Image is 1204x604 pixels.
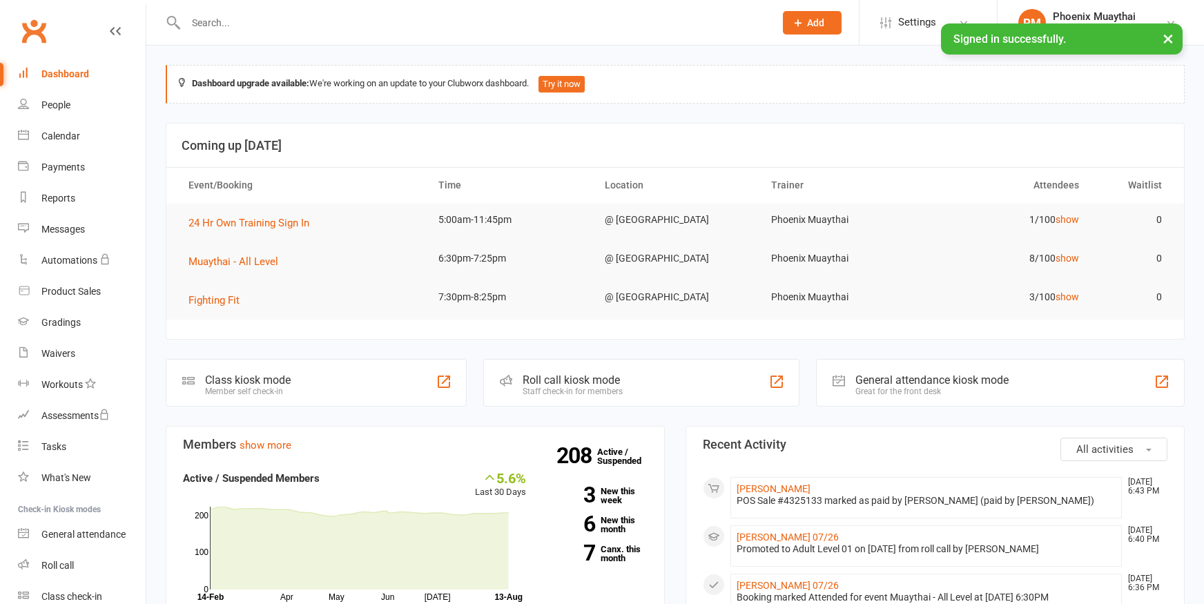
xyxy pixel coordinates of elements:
[547,485,595,505] strong: 3
[18,183,146,214] a: Reports
[759,242,925,275] td: Phoenix Muaythai
[183,472,320,485] strong: Active / Suspended Members
[18,90,146,121] a: People
[807,17,824,28] span: Add
[925,168,1091,203] th: Attendees
[41,317,81,328] div: Gradings
[205,373,291,387] div: Class kiosk mode
[41,591,102,602] div: Class check-in
[1121,478,1167,496] time: [DATE] 6:43 PM
[41,410,110,421] div: Assessments
[855,387,1009,396] div: Great for the front desk
[783,11,842,35] button: Add
[1156,23,1181,53] button: ×
[41,130,80,142] div: Calendar
[1053,23,1136,35] div: Phoenix Muaythai
[192,78,309,88] strong: Dashboard upgrade available:
[18,307,146,338] a: Gradings
[556,445,597,466] strong: 208
[855,373,1009,387] div: General attendance kiosk mode
[1121,526,1167,544] time: [DATE] 6:40 PM
[737,532,839,543] a: [PERSON_NAME] 07/26
[41,560,74,571] div: Roll call
[41,224,85,235] div: Messages
[41,255,97,266] div: Automations
[592,281,759,313] td: @ [GEOGRAPHIC_DATA]
[592,242,759,275] td: @ [GEOGRAPHIC_DATA]
[182,13,765,32] input: Search...
[41,68,89,79] div: Dashboard
[188,215,319,231] button: 24 Hr Own Training Sign In
[18,214,146,245] a: Messages
[925,242,1091,275] td: 8/100
[1091,242,1175,275] td: 0
[523,387,623,396] div: Staff check-in for members
[547,487,648,505] a: 3New this week
[703,438,1167,451] h3: Recent Activity
[426,168,592,203] th: Time
[18,338,146,369] a: Waivers
[18,59,146,90] a: Dashboard
[17,14,51,48] a: Clubworx
[426,242,592,275] td: 6:30pm-7:25pm
[41,441,66,452] div: Tasks
[925,204,1091,236] td: 1/100
[18,245,146,276] a: Automations
[953,32,1066,46] span: Signed in successfully.
[1091,168,1175,203] th: Waitlist
[18,276,146,307] a: Product Sales
[547,543,595,563] strong: 7
[898,7,936,38] span: Settings
[1056,214,1079,225] a: show
[41,472,91,483] div: What's New
[18,431,146,462] a: Tasks
[1056,291,1079,302] a: show
[597,437,658,476] a: 208Active / Suspended
[426,204,592,236] td: 5:00am-11:45pm
[925,281,1091,313] td: 3/100
[41,286,101,297] div: Product Sales
[547,514,595,534] strong: 6
[18,462,146,494] a: What's New
[188,294,240,306] span: Fighting Fit
[592,168,759,203] th: Location
[592,204,759,236] td: @ [GEOGRAPHIC_DATA]
[188,255,278,268] span: Muaythai - All Level
[426,281,592,313] td: 7:30pm-8:25pm
[759,281,925,313] td: Phoenix Muaythai
[18,369,146,400] a: Workouts
[176,168,426,203] th: Event/Booking
[41,99,70,110] div: People
[737,580,839,591] a: [PERSON_NAME] 07/26
[18,550,146,581] a: Roll call
[547,516,648,534] a: 6New this month
[737,543,1116,555] div: Promoted to Adult Level 01 on [DATE] from roll call by [PERSON_NAME]
[1121,574,1167,592] time: [DATE] 6:36 PM
[188,217,309,229] span: 24 Hr Own Training Sign In
[475,470,526,485] div: 5.6%
[1060,438,1167,461] button: All activities
[737,483,810,494] a: [PERSON_NAME]
[759,168,925,203] th: Trainer
[737,592,1116,603] div: Booking marked Attended for event Muaythai - All Level at [DATE] 6:30PM
[41,529,126,540] div: General attendance
[475,470,526,500] div: Last 30 Days
[1091,204,1175,236] td: 0
[547,545,648,563] a: 7Canx. this month
[41,193,75,204] div: Reports
[538,76,585,92] button: Try it now
[18,152,146,183] a: Payments
[205,387,291,396] div: Member self check-in
[18,519,146,550] a: General attendance kiosk mode
[182,139,1169,153] h3: Coming up [DATE]
[1076,443,1134,456] span: All activities
[759,204,925,236] td: Phoenix Muaythai
[523,373,623,387] div: Roll call kiosk mode
[1053,10,1136,23] div: Phoenix Muaythai
[240,439,291,451] a: show more
[1018,9,1046,37] div: PM
[41,379,83,390] div: Workouts
[183,438,648,451] h3: Members
[188,253,288,270] button: Muaythai - All Level
[41,162,85,173] div: Payments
